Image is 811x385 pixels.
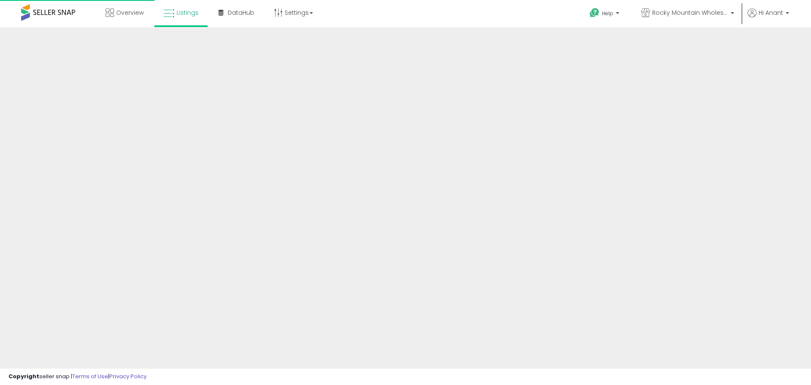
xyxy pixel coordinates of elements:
span: Hi Anant [759,8,783,17]
span: Overview [116,8,144,17]
div: seller snap | | [8,373,147,381]
span: Rocky Mountain Wholesale [652,8,728,17]
a: Help [583,1,628,27]
i: Get Help [589,8,600,18]
span: Help [602,10,613,17]
span: Listings [177,8,199,17]
a: Hi Anant [748,8,789,27]
span: DataHub [228,8,254,17]
a: Privacy Policy [109,372,147,380]
strong: Copyright [8,372,39,380]
a: Terms of Use [72,372,108,380]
